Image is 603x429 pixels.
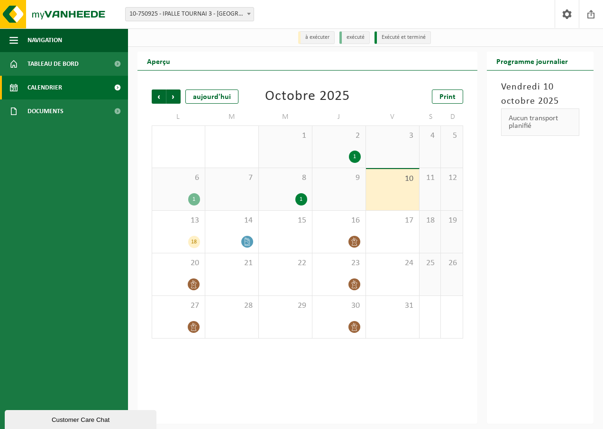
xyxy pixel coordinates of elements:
span: Print [439,93,456,101]
span: 10 [371,174,414,184]
span: 20 [157,258,200,268]
span: 6 [157,173,200,183]
span: 30 [317,301,361,311]
span: 18 [424,215,436,226]
div: 1 [188,193,200,206]
div: aujourd'hui [185,89,238,104]
span: 11 [424,173,436,183]
div: 1 [349,151,361,163]
li: Exécuté et terminé [375,31,431,44]
span: 16 [317,215,361,226]
div: Octobre 2025 [265,89,350,104]
span: 29 [264,301,307,311]
span: 10-750925 - IPALLE TOURNAI 3 - TOURNAI [126,8,254,21]
span: 25 [424,258,436,268]
span: 12 [446,173,457,183]
span: 5 [446,131,457,141]
h2: Programme journalier [487,52,577,70]
span: Calendrier [27,76,62,99]
td: L [152,108,205,125]
span: Précédent [152,89,166,104]
span: 1 [264,131,307,141]
span: Documents [27,99,64,123]
div: 18 [188,236,200,248]
li: à exécuter [298,31,335,44]
span: 10-750925 - IPALLE TOURNAI 3 - TOURNAI [125,7,254,21]
span: 22 [264,258,307,268]
span: 23 [317,258,361,268]
span: 28 [210,301,254,311]
span: 4 [424,131,436,141]
h3: Vendredi 10 octobre 2025 [501,80,580,108]
span: 7 [210,173,254,183]
span: Tableau de bord [27,52,79,76]
span: 13 [157,215,200,226]
span: Navigation [27,28,62,52]
span: 14 [210,215,254,226]
span: 27 [157,301,200,311]
span: 31 [371,301,414,311]
span: 2 [317,131,361,141]
span: 8 [264,173,307,183]
div: Aucun transport planifié [501,108,580,136]
a: Print [432,89,463,104]
span: 26 [446,258,457,268]
span: Suivant [166,89,181,104]
td: S [420,108,441,125]
span: 24 [371,258,414,268]
td: J [312,108,366,125]
td: D [441,108,463,125]
td: M [205,108,259,125]
span: 17 [371,215,414,226]
div: 1 [295,193,307,206]
iframe: chat widget [5,408,158,429]
h2: Aperçu [137,52,180,70]
span: 19 [446,215,457,226]
span: 3 [371,131,414,141]
span: 15 [264,215,307,226]
li: exécuté [339,31,370,44]
td: V [366,108,420,125]
span: 21 [210,258,254,268]
span: 9 [317,173,361,183]
td: M [259,108,312,125]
